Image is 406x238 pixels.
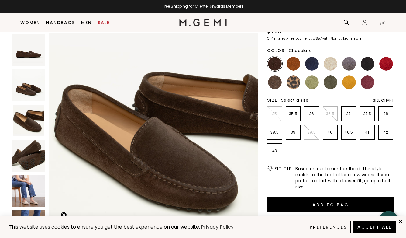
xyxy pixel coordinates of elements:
klarna-placement-style-cta: Learn more [343,36,361,41]
img: Leopard Print [287,75,300,89]
img: The Felize Suede [12,140,45,172]
p: 39.5 [304,130,319,135]
button: Accept All [353,221,396,233]
p: 35 [267,111,282,116]
p: 37 [342,111,356,116]
button: Add to Bag [267,197,394,212]
klarna-placement-style-amount: $57 [316,36,322,41]
img: Latte [324,57,337,71]
span: Select a size [281,97,308,103]
h2: Fit Tip [274,166,292,171]
img: Sunset Red [379,57,393,71]
p: 39 [286,130,300,135]
span: Chocolate [289,47,312,54]
p: 40.5 [342,130,356,135]
img: The Felize Suede [12,34,45,66]
button: Preferences [306,221,351,233]
klarna-placement-style-body: Or 4 interest-free payments of [267,36,316,41]
klarna-placement-style-body: with Klarna [322,36,342,41]
a: Privacy Policy (opens in a new tab) [200,223,235,231]
h2: Size [267,98,277,103]
p: 38.5 [267,130,282,135]
p: 40 [323,130,337,135]
div: $228 [267,28,281,36]
a: Handbags [46,20,75,25]
a: Learn more [342,37,361,40]
p: 36 [304,111,319,116]
img: The Felize Suede [12,69,45,101]
img: Sunflower [342,75,356,89]
img: Olive [324,75,337,89]
img: Pistachio [305,75,319,89]
div: close [398,219,403,224]
img: Gray [342,57,356,71]
img: M.Gemi [179,19,227,26]
img: Black [361,57,374,71]
img: Chocolate [268,57,282,71]
img: Midnight Blue [305,57,319,71]
img: The Felize Suede [12,175,45,207]
p: 42 [379,130,393,135]
a: Women [20,20,40,25]
span: Based on customer feedback, this style molds to the foot after a few wears. If you prefer to star... [295,166,394,190]
span: This website uses cookies to ensure you get the best experience on our website. [9,223,200,230]
img: Burgundy [361,75,374,89]
p: 43 [267,149,282,153]
h2: Color [267,48,285,53]
a: Sale [98,20,110,25]
p: 36.5 [323,111,337,116]
img: Saddle [287,57,300,71]
a: Men [81,20,92,25]
img: Mushroom [268,75,282,89]
p: 37.5 [360,111,374,116]
p: 35.5 [286,111,300,116]
p: 38 [379,111,393,116]
span: 0 [380,21,386,27]
button: Close teaser [61,212,67,218]
div: Size Chart [373,98,394,103]
p: 41 [360,130,374,135]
